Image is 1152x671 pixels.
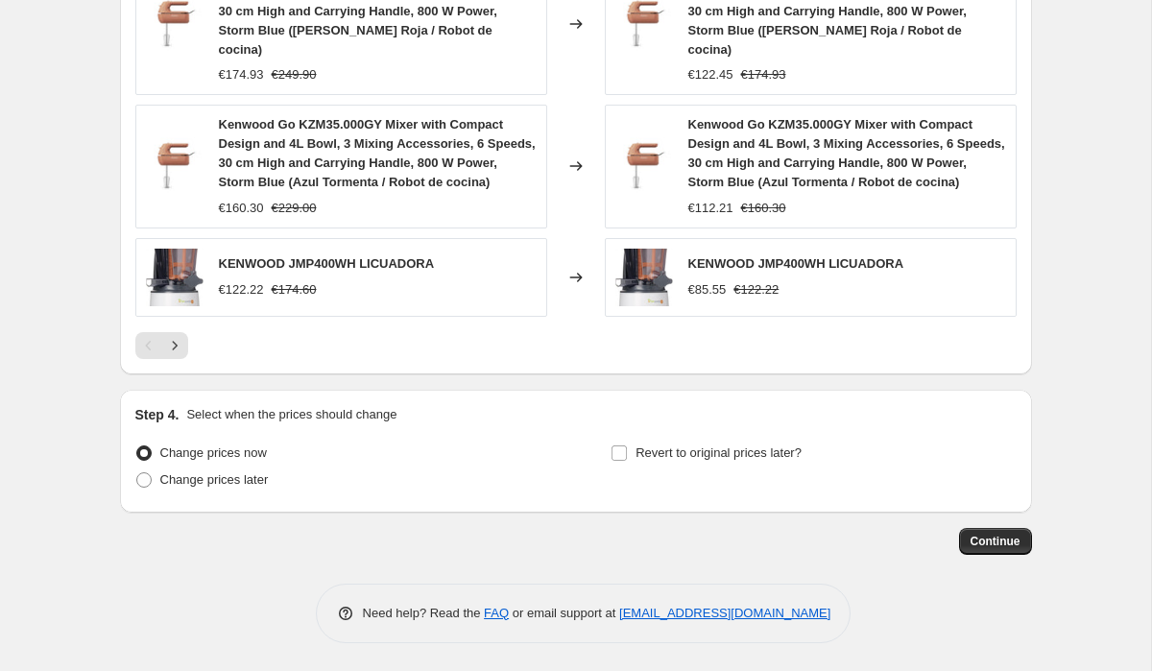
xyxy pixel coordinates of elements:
[135,405,180,424] h2: Step 4.
[146,137,204,195] img: 61ZjMprKxkL_80x.jpg
[688,199,733,218] div: €112.21
[160,472,269,487] span: Change prices later
[219,65,264,84] div: €174.93
[160,445,267,460] span: Change prices now
[688,280,727,300] div: €85.55
[219,280,264,300] div: €122.22
[272,65,317,84] strike: €249.90
[161,332,188,359] button: Next
[615,249,673,306] img: 61nsw3m2y8L._AC_SL1500_80x.jpg
[219,199,264,218] div: €160.30
[146,249,204,306] img: 61nsw3m2y8L._AC_SL1500_80x.jpg
[688,256,904,271] span: KENWOOD JMP400WH LICUADORA
[615,137,673,195] img: 61ZjMprKxkL_80x.jpg
[619,606,830,620] a: [EMAIL_ADDRESS][DOMAIN_NAME]
[636,445,802,460] span: Revert to original prices later?
[688,117,1005,189] span: Kenwood Go KZM35.000GY Mixer with Compact Design and 4L Bowl, 3 Mixing Accessories, 6 Speeds, 30 ...
[484,606,509,620] a: FAQ
[135,332,188,359] nav: Pagination
[219,256,435,271] span: KENWOOD JMP400WH LICUADORA
[959,528,1032,555] button: Continue
[186,405,396,424] p: Select when the prices should change
[509,606,619,620] span: or email support at
[733,280,779,300] strike: €122.22
[741,65,786,84] strike: €174.93
[272,199,317,218] strike: €229.00
[741,199,786,218] strike: €160.30
[272,280,317,300] strike: €174.60
[688,65,733,84] div: €122.45
[971,534,1020,549] span: Continue
[219,117,536,189] span: Kenwood Go KZM35.000GY Mixer with Compact Design and 4L Bowl, 3 Mixing Accessories, 6 Speeds, 30 ...
[363,606,485,620] span: Need help? Read the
